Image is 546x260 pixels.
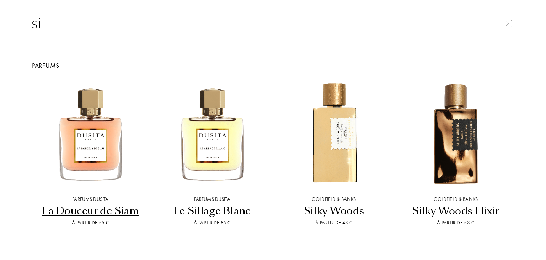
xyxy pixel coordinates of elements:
div: Silky Woods [276,204,392,218]
a: Silky WoodsGoldfield & BanksSilky WoodsÀ partir de 43 € [273,70,395,235]
div: Parfums [24,61,522,70]
div: Le Sillage Blanc [154,204,271,218]
div: Goldfield & Banks [430,196,481,203]
div: La Douceur de Siam [32,204,149,218]
img: Le Sillage Blanc [157,78,267,188]
div: Parfums Dusita [191,196,234,203]
img: cross.svg [504,20,512,27]
div: Goldfield & Banks [308,196,359,203]
input: Rechercher [17,12,529,34]
div: Silky Woods Elixir [398,204,514,218]
a: Silky Woods ElixirGoldfield & BanksSilky Woods ElixirÀ partir de 53 € [395,70,517,235]
img: La Douceur de Siam [36,78,145,188]
img: Silky Woods [279,78,389,188]
div: À partir de 55 € [32,219,149,227]
div: À partir de 53 € [398,219,514,227]
div: Parfums Dusita [69,196,112,203]
div: À partir de 85 € [154,219,271,227]
a: Le Sillage BlancParfums DusitaLe Sillage BlancÀ partir de 85 € [151,70,273,235]
div: À partir de 43 € [276,219,392,227]
img: Silky Woods Elixir [401,78,510,188]
a: La Douceur de SiamParfums DusitaLa Douceur de SiamÀ partir de 55 € [30,70,151,235]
